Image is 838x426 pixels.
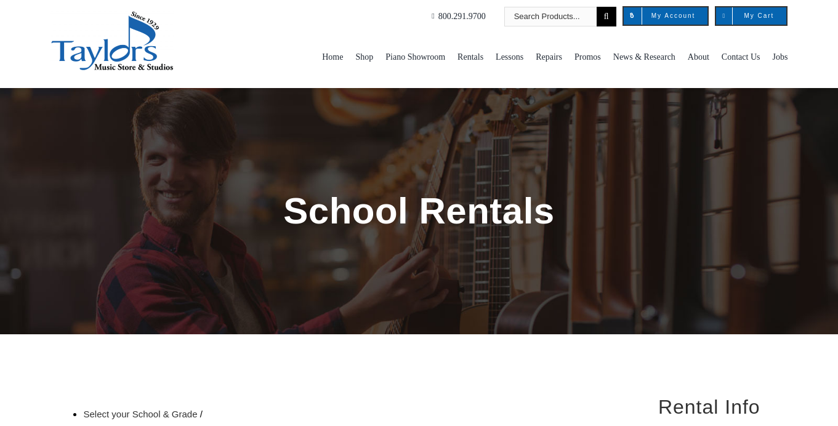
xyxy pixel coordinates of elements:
span: 800.291.9700 [438,7,486,26]
a: Piano Showroom [385,26,445,88]
a: Lessons [496,26,523,88]
a: About [688,26,709,88]
span: Piano Showroom [385,47,445,67]
a: taylors-music-store-west-chester [50,9,174,22]
a: Jobs [772,26,788,88]
a: Contact Us [722,26,760,88]
h2: Rental Info [658,395,780,420]
a: Select your School & Grade [83,408,198,420]
span: / [201,408,204,420]
input: Search Products... [504,7,597,26]
span: Promos [574,47,601,67]
span: My Cart [728,13,774,19]
a: Rentals [457,26,483,88]
span: About [688,47,709,67]
nav: Top Right [242,6,788,26]
span: Jobs [772,47,788,67]
h1: School Rentals [59,185,780,237]
a: 800.291.9700 [428,7,485,26]
a: Shop [355,26,373,88]
span: Home [322,47,343,67]
a: My Cart [715,6,788,26]
span: Contact Us [722,47,760,67]
span: My Account [636,13,696,19]
a: Repairs [536,26,562,88]
span: Lessons [496,47,523,67]
input: Search [597,7,616,26]
a: Promos [574,26,601,88]
nav: Main Menu [242,26,788,88]
span: Rentals [457,47,483,67]
span: News & Research [613,47,675,67]
a: News & Research [613,26,675,88]
span: Shop [355,47,373,67]
a: My Account [622,6,709,26]
a: Home [322,26,343,88]
span: Repairs [536,47,562,67]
